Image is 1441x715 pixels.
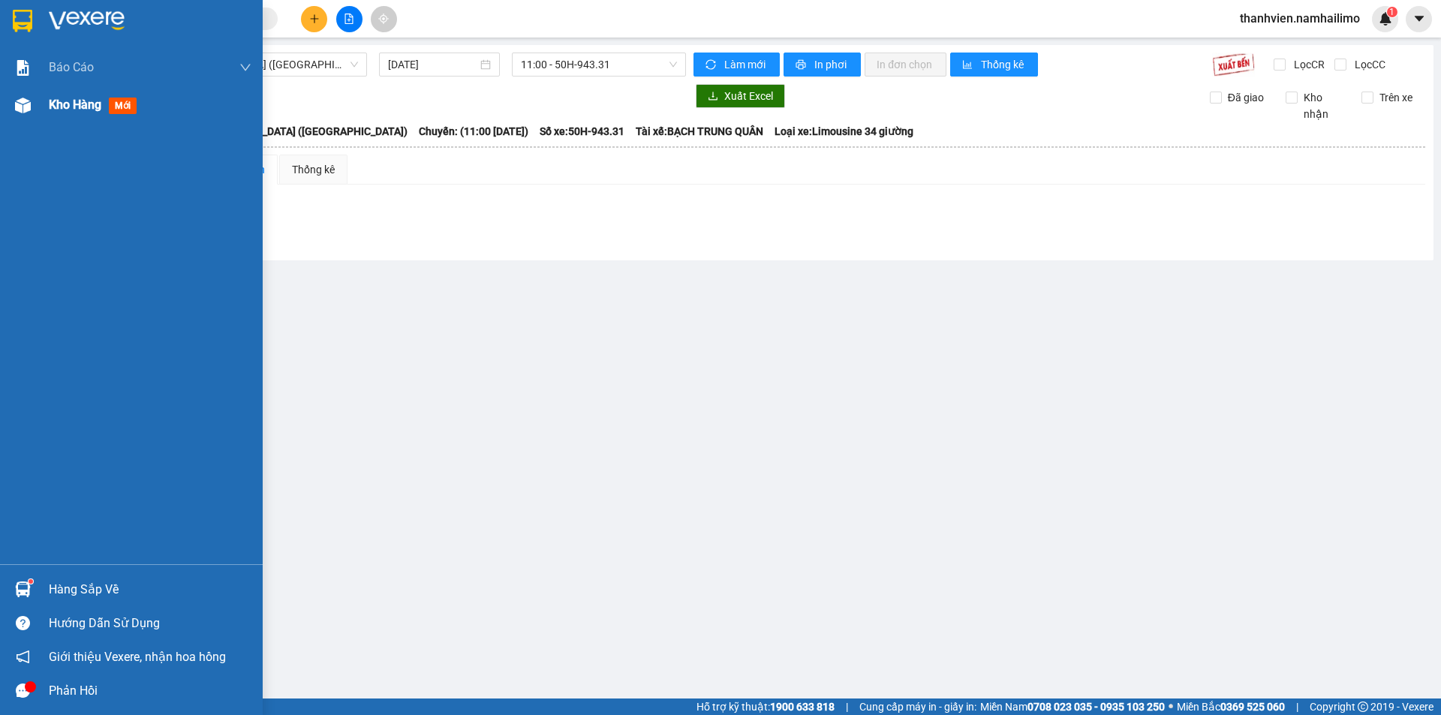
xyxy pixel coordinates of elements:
[292,161,335,178] div: Thống kê
[143,14,179,30] span: Nhận:
[770,701,835,713] strong: 1900 633 818
[1387,7,1397,17] sup: 1
[16,683,30,698] span: message
[143,67,264,88] div: 0344718945
[29,579,33,584] sup: 1
[13,49,133,67] div: LIÊN
[11,98,35,114] span: CR :
[49,98,101,112] span: Kho hàng
[636,123,763,140] span: Tài xế: BẠCH TRUNG QUÂN
[521,53,677,76] span: 11:00 - 50H-943.31
[1027,701,1165,713] strong: 0708 023 035 - 0935 103 250
[13,13,133,49] div: VP [PERSON_NAME]
[1222,89,1270,106] span: Đã giao
[49,578,251,601] div: Hàng sắp về
[16,650,30,664] span: notification
[1379,12,1392,26] img: icon-new-feature
[1177,698,1285,715] span: Miền Bắc
[13,10,32,32] img: logo-vxr
[981,56,1026,73] span: Thống kê
[1228,9,1372,28] span: thanhvien.namhailimo
[950,53,1038,77] button: bar-chartThống kê
[1169,704,1173,710] span: ⚪️
[814,56,849,73] span: In phơi
[49,647,226,666] span: Giới thiệu Vexere, nhận hoa hồng
[49,680,251,702] div: Phản hồi
[1288,56,1327,73] span: Lọc CR
[143,49,264,67] div: QUYẾT
[109,98,137,114] span: mới
[378,14,389,24] span: aim
[13,14,36,30] span: Gửi:
[344,14,354,24] span: file-add
[1349,56,1388,73] span: Lọc CC
[419,123,528,140] span: Chuyến: (11:00 [DATE])
[724,56,768,73] span: Làm mới
[1220,701,1285,713] strong: 0369 525 060
[309,14,320,24] span: plus
[371,6,397,32] button: aim
[16,616,30,630] span: question-circle
[301,6,327,32] button: plus
[696,84,785,108] button: downloadXuất Excel
[15,98,31,113] img: warehouse-icon
[1358,701,1368,712] span: copyright
[15,60,31,76] img: solution-icon
[239,62,251,74] span: down
[11,97,135,115] div: 40.000
[1406,6,1432,32] button: caret-down
[865,53,946,77] button: In đơn chọn
[980,698,1165,715] span: Miền Nam
[49,612,251,635] div: Hướng dẫn sử dụng
[775,123,913,140] span: Loại xe: Limousine 34 giường
[15,581,31,597] img: warehouse-icon
[1412,12,1426,26] span: caret-down
[13,67,133,88] div: 0916422088
[143,13,264,49] div: VP [PERSON_NAME]
[1212,53,1255,77] img: 9k=
[962,59,975,71] span: bar-chart
[1296,698,1298,715] span: |
[388,56,477,73] input: 15/09/2025
[540,123,624,140] span: Số xe: 50H-943.31
[859,698,976,715] span: Cung cấp máy in - giấy in:
[693,53,780,77] button: syncLàm mới
[336,6,363,32] button: file-add
[846,698,848,715] span: |
[49,58,94,77] span: Báo cáo
[1389,7,1394,17] span: 1
[796,59,808,71] span: printer
[784,53,861,77] button: printerIn phơi
[696,698,835,715] span: Hỗ trợ kỹ thuật:
[705,59,718,71] span: sync
[1298,89,1350,122] span: Kho nhận
[1373,89,1418,106] span: Trên xe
